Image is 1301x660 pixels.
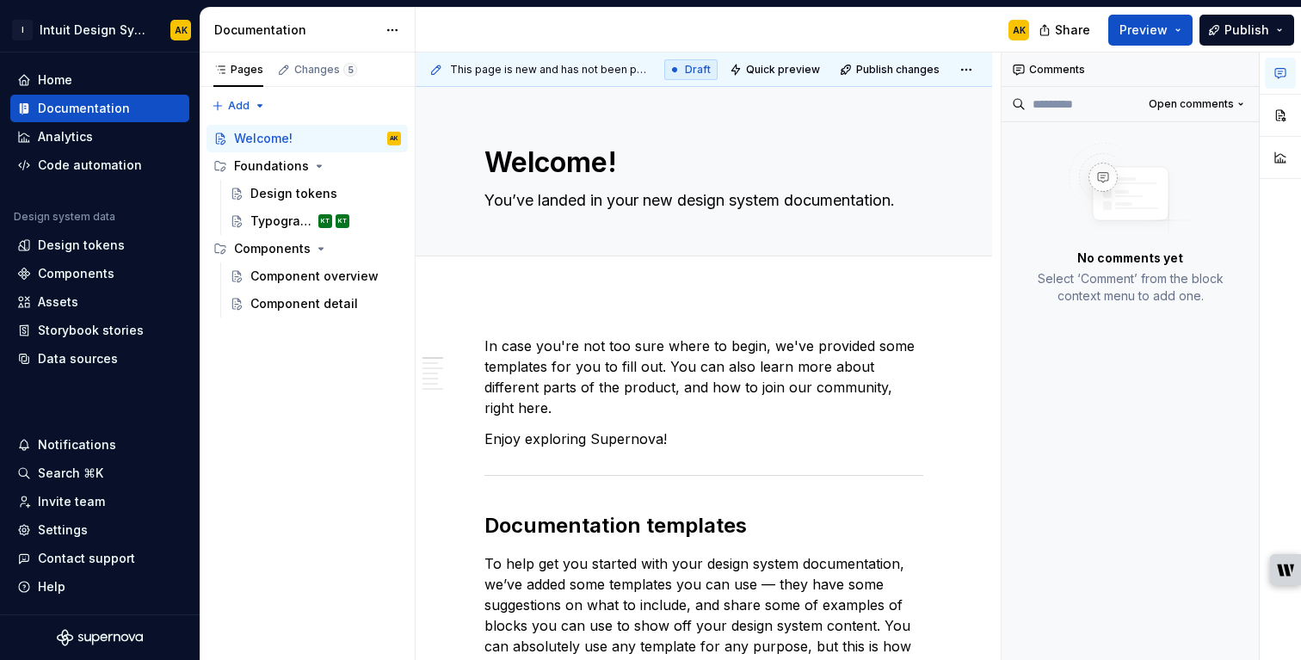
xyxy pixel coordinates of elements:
textarea: You’ve landed in your new design system documentation. [481,187,920,214]
div: Changes [294,63,357,77]
div: Components [38,265,114,282]
a: Storybook stories [10,317,189,344]
div: KT [338,213,347,230]
button: Open comments [1141,92,1252,116]
div: Documentation [214,22,377,39]
a: TypographyKTKT [223,207,408,235]
span: Publish [1224,22,1269,39]
div: Contact support [38,550,135,567]
div: Data sources [38,350,118,367]
div: AK [1013,23,1026,37]
div: Search ⌘K [38,465,103,482]
a: Welcome!AK [207,125,408,152]
p: Enjoy exploring Supernova! [484,429,923,449]
span: 5 [343,63,357,77]
div: Page tree [207,125,408,318]
div: Foundations [207,152,408,180]
div: Code automation [38,157,142,174]
div: Design tokens [250,185,337,202]
a: Home [10,66,189,94]
a: Component detail [223,290,408,318]
a: Components [10,260,189,287]
div: Welcome! [234,130,293,147]
div: Invite team [38,493,105,510]
div: Settings [38,521,88,539]
span: Publish changes [856,63,940,77]
span: Add [228,99,250,113]
button: Publish changes [835,58,947,82]
a: Data sources [10,345,189,373]
div: Home [38,71,72,89]
span: Quick preview [746,63,820,77]
span: Draft [685,63,711,77]
a: Documentation [10,95,189,122]
a: Design tokens [223,180,408,207]
p: No comments yet [1077,250,1183,267]
div: Intuit Design System [40,22,150,39]
button: Help [10,573,189,601]
div: Comments [1002,52,1259,87]
a: Settings [10,516,189,544]
a: Design tokens [10,231,189,259]
svg: Supernova Logo [57,629,143,646]
span: Open comments [1149,97,1234,111]
button: Search ⌘K [10,460,189,487]
button: Add [207,94,271,118]
div: Analytics [38,128,93,145]
div: Component overview [250,268,379,285]
div: Assets [38,293,78,311]
a: Code automation [10,151,189,179]
button: IIntuit Design SystemAK [3,11,196,48]
div: Help [38,578,65,595]
div: Design system data [14,210,115,224]
div: Components [234,240,311,257]
a: Invite team [10,488,189,515]
p: In case you're not too sure where to begin, we've provided some templates for you to fill out. Yo... [484,336,923,418]
a: Analytics [10,123,189,151]
button: Quick preview [724,58,828,82]
h2: Documentation templates [484,512,923,540]
div: Design tokens [38,237,125,254]
a: Assets [10,288,189,316]
button: Share [1030,15,1101,46]
div: Documentation [38,100,130,117]
div: Notifications [38,436,116,453]
div: I [12,20,33,40]
a: Component overview [223,262,408,290]
div: Component detail [250,295,358,312]
span: Preview [1119,22,1168,39]
textarea: Welcome! [481,142,920,183]
button: Publish [1199,15,1294,46]
span: Share [1055,22,1090,39]
span: This page is new and has not been published yet. [450,63,650,77]
div: KT [321,213,330,230]
div: AK [175,23,188,37]
div: Pages [213,63,263,77]
p: Select ‘Comment’ from the block context menu to add one. [1022,270,1238,305]
button: Preview [1108,15,1193,46]
div: Foundations [234,157,309,175]
div: AK [390,130,398,147]
div: Typography [250,213,315,230]
button: Contact support [10,545,189,572]
div: Storybook stories [38,322,144,339]
button: Notifications [10,431,189,459]
div: Components [207,235,408,262]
